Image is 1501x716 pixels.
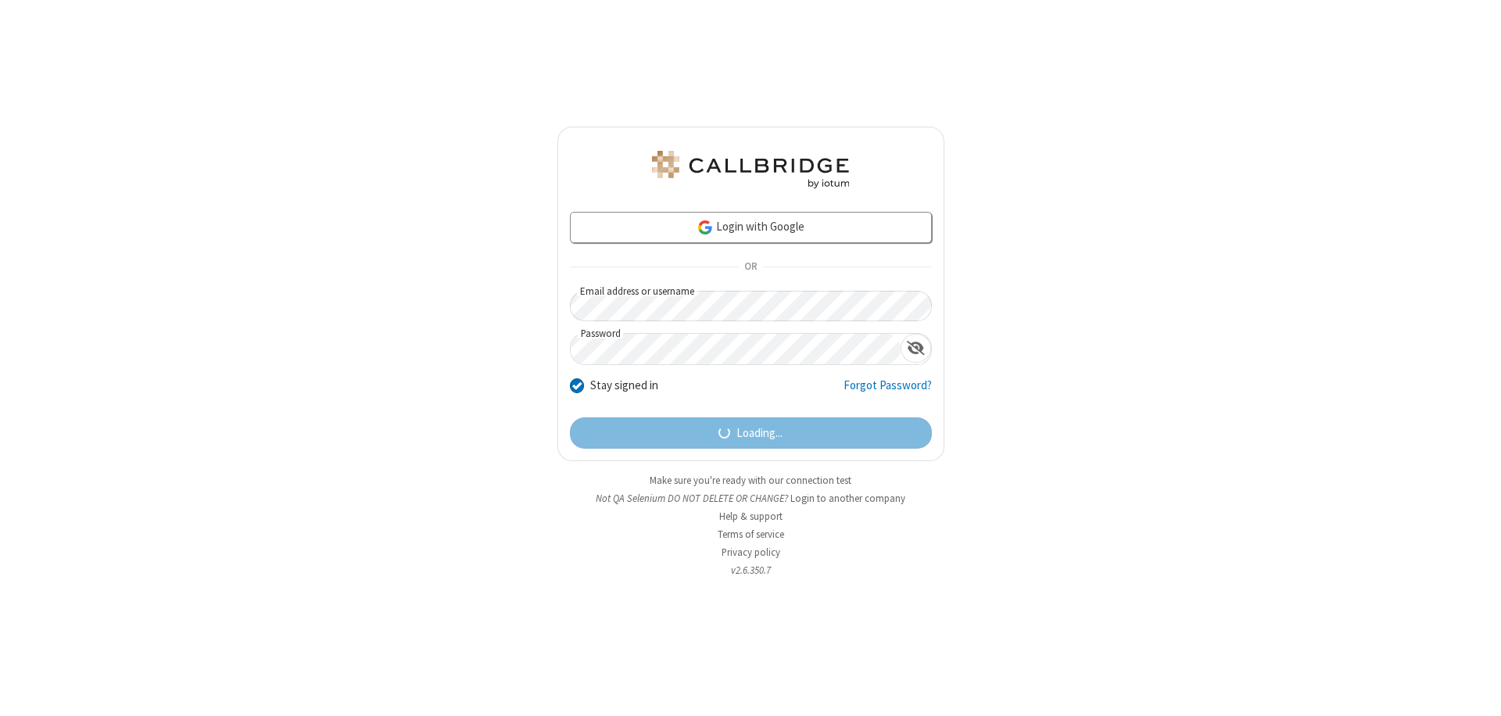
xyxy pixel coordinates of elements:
li: Not QA Selenium DO NOT DELETE OR CHANGE? [557,491,944,506]
button: Loading... [570,417,932,449]
img: QA Selenium DO NOT DELETE OR CHANGE [649,151,852,188]
span: Loading... [736,424,783,442]
a: Help & support [719,510,783,523]
span: OR [738,256,763,278]
li: v2.6.350.7 [557,563,944,578]
label: Stay signed in [590,377,658,395]
a: Login with Google [570,212,932,243]
a: Make sure you're ready with our connection test [650,474,851,487]
a: Privacy policy [722,546,780,559]
input: Email address or username [570,291,932,321]
img: google-icon.png [697,219,714,236]
a: Terms of service [718,528,784,541]
button: Login to another company [790,491,905,506]
input: Password [571,334,901,364]
div: Show password [901,334,931,363]
a: Forgot Password? [844,377,932,406]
